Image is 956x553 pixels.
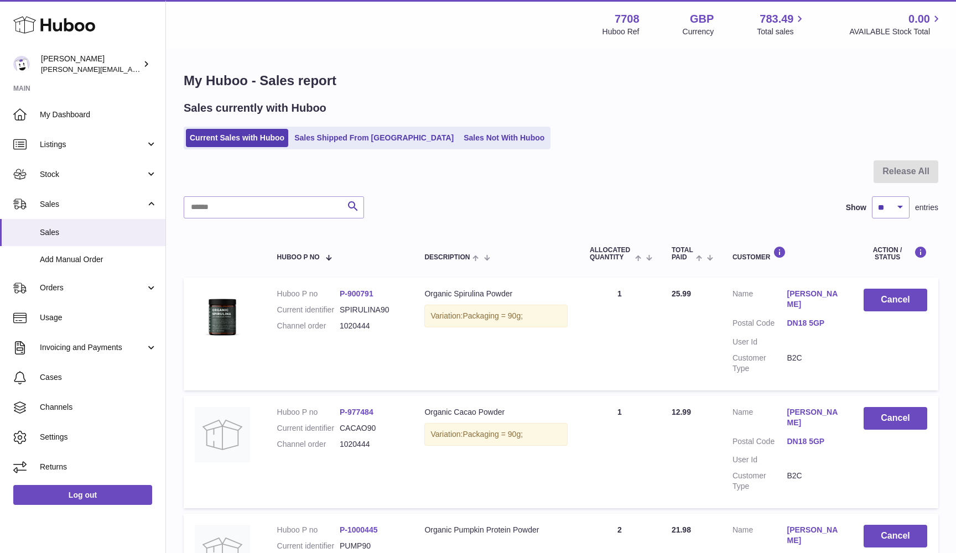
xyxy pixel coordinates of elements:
[424,305,568,327] div: Variation:
[424,289,568,299] div: Organic Spirulina Powder
[787,436,842,447] a: DN18 5GP
[277,407,340,418] dt: Huboo P no
[672,289,691,298] span: 25.99
[277,305,340,315] dt: Current identifier
[579,396,661,508] td: 1
[195,407,250,462] img: no-photo.jpg
[846,202,866,213] label: Show
[732,436,787,450] dt: Postal Code
[849,12,943,37] a: 0.00 AVAILABLE Stock Total
[460,129,548,147] a: Sales Not With Huboo
[340,305,402,315] dd: SPIRULINA90
[13,485,152,505] a: Log out
[732,455,787,465] dt: User Id
[915,202,938,213] span: entries
[40,312,157,323] span: Usage
[340,525,378,534] a: P-1000445
[908,12,930,27] span: 0.00
[184,101,326,116] h2: Sales currently with Huboo
[864,525,927,547] button: Cancel
[672,525,691,534] span: 21.98
[340,408,373,416] a: P-977484
[40,169,146,180] span: Stock
[40,254,157,265] span: Add Manual Order
[424,254,470,261] span: Description
[277,289,340,299] dt: Huboo P no
[40,432,157,442] span: Settings
[40,342,146,353] span: Invoicing and Payments
[40,227,157,238] span: Sales
[40,402,157,413] span: Channels
[732,246,841,261] div: Customer
[277,525,340,535] dt: Huboo P no
[463,311,523,320] span: Packaging = 90g;
[340,321,402,331] dd: 1020444
[787,525,842,546] a: [PERSON_NAME]
[277,439,340,450] dt: Channel order
[864,246,927,261] div: Action / Status
[615,12,640,27] strong: 7708
[463,430,523,439] span: Packaging = 90g;
[732,353,787,374] dt: Customer Type
[732,318,787,331] dt: Postal Code
[849,27,943,37] span: AVAILABLE Stock Total
[41,65,222,74] span: [PERSON_NAME][EMAIL_ADDRESS][DOMAIN_NAME]
[40,199,146,210] span: Sales
[277,254,320,261] span: Huboo P no
[757,12,806,37] a: 783.49 Total sales
[672,408,691,416] span: 12.99
[340,541,402,551] dd: PUMP90
[40,462,157,472] span: Returns
[787,471,842,492] dd: B2C
[683,27,714,37] div: Currency
[787,318,842,328] a: DN18 5GP
[787,407,842,428] a: [PERSON_NAME]
[424,525,568,535] div: Organic Pumpkin Protein Powder
[186,129,288,147] a: Current Sales with Huboo
[424,407,568,418] div: Organic Cacao Powder
[732,471,787,492] dt: Customer Type
[40,139,146,150] span: Listings
[757,27,806,37] span: Total sales
[732,337,787,347] dt: User Id
[40,283,146,293] span: Orders
[579,278,661,390] td: 1
[732,407,787,431] dt: Name
[184,72,938,90] h1: My Huboo - Sales report
[13,56,30,72] img: victor@erbology.co
[787,289,842,310] a: [PERSON_NAME]
[760,12,793,27] span: 783.49
[672,247,693,261] span: Total paid
[277,423,340,434] dt: Current identifier
[590,247,632,261] span: ALLOCATED Quantity
[732,525,787,549] dt: Name
[195,289,250,344] img: 77081700557711.jpg
[40,372,157,383] span: Cases
[277,541,340,551] dt: Current identifier
[41,54,141,75] div: [PERSON_NAME]
[424,423,568,446] div: Variation:
[864,289,927,311] button: Cancel
[787,353,842,374] dd: B2C
[690,12,714,27] strong: GBP
[864,407,927,430] button: Cancel
[340,439,402,450] dd: 1020444
[732,289,787,312] dt: Name
[340,289,373,298] a: P-900791
[277,321,340,331] dt: Channel order
[290,129,458,147] a: Sales Shipped From [GEOGRAPHIC_DATA]
[340,423,402,434] dd: CACAO90
[40,109,157,120] span: My Dashboard
[602,27,640,37] div: Huboo Ref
